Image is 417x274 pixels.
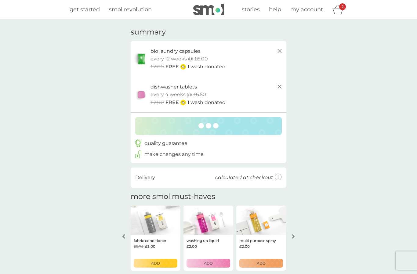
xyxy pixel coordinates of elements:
[290,6,323,13] span: my account
[150,99,164,106] span: £2.00
[150,63,164,71] span: £2.00
[257,260,266,266] p: ADD
[70,5,100,14] a: get started
[239,259,283,268] button: ADD
[187,238,219,243] p: washing up liquid
[134,243,143,249] span: £5.75
[165,63,179,71] span: FREE
[151,260,160,266] p: ADD
[269,6,281,13] span: help
[135,174,155,182] p: Delivery
[204,260,213,266] p: ADD
[242,5,260,14] a: stories
[187,63,226,71] p: 1 wash donated
[150,55,208,63] p: every 12 weeks @ £6.00
[193,4,224,15] img: smol
[187,259,230,268] button: ADD
[150,91,206,99] p: every 4 weeks @ £6.50
[134,259,177,268] button: ADD
[187,99,226,106] p: 1 wash donated
[70,6,100,13] span: get started
[242,6,260,13] span: stories
[165,99,179,106] span: FREE
[109,5,152,14] a: smol revolution
[239,243,250,249] span: £2.00
[332,3,347,16] div: basket
[131,192,215,201] h2: more smol must-haves
[145,243,155,249] span: £3.00
[150,47,201,55] p: bio laundry capsules
[144,150,204,158] p: make changes any time
[109,6,152,13] span: smol revolution
[144,139,187,147] p: quality guarantee
[215,174,273,182] p: calculated at checkout
[187,243,197,249] span: £2.00
[134,238,166,243] p: fabric conditioner
[269,5,281,14] a: help
[290,5,323,14] a: my account
[150,83,197,91] p: dishwasher tablets
[131,28,166,37] h3: summary
[239,238,276,243] p: multi purpose spray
